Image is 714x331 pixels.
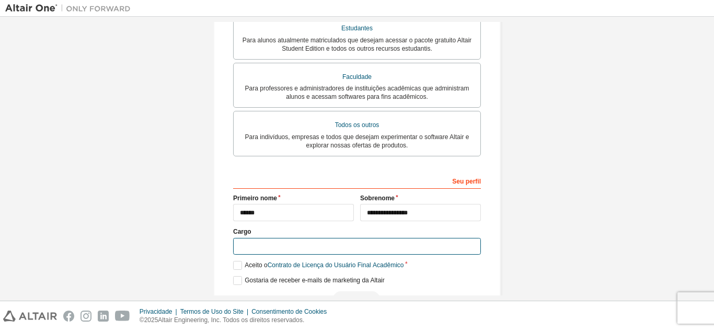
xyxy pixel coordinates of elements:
img: facebook.svg [63,311,74,322]
img: Altair Um [5,3,136,14]
font: Faculdade [342,73,372,81]
font: Privacidade [140,308,172,315]
font: Todos os outros [335,121,379,129]
font: Aceito o [245,261,267,269]
div: Read and acccept EULA to continue [233,291,481,307]
font: Para professores e administradores de instituições acadêmicas que administram alunos e acessam so... [245,85,469,100]
font: Contrato de Licença do Usuário Final [268,261,371,269]
font: © [140,316,144,324]
font: Gostaria de receber e-mails de marketing da Altair [245,277,384,284]
font: Sobrenome [360,195,395,202]
font: Cargo [233,228,251,235]
font: Para alunos atualmente matriculados que desejam acessar o pacote gratuito Altair Student Edition ... [243,37,471,52]
font: Primeiro nome [233,195,277,202]
font: Consentimento de Cookies [251,308,327,315]
img: instagram.svg [80,311,91,322]
img: linkedin.svg [98,311,109,322]
font: Acadêmico [373,261,404,269]
img: youtube.svg [115,311,130,322]
font: Altair Engineering, Inc. Todos os direitos reservados. [158,316,304,324]
font: Para indivíduos, empresas e todos que desejam experimentar o software Altair e explorar nossas of... [245,133,469,149]
font: Termos de Uso do Site [180,308,244,315]
img: altair_logo.svg [3,311,57,322]
font: Seu perfil [452,178,481,185]
font: Estudantes [341,25,373,32]
font: 2025 [144,316,158,324]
